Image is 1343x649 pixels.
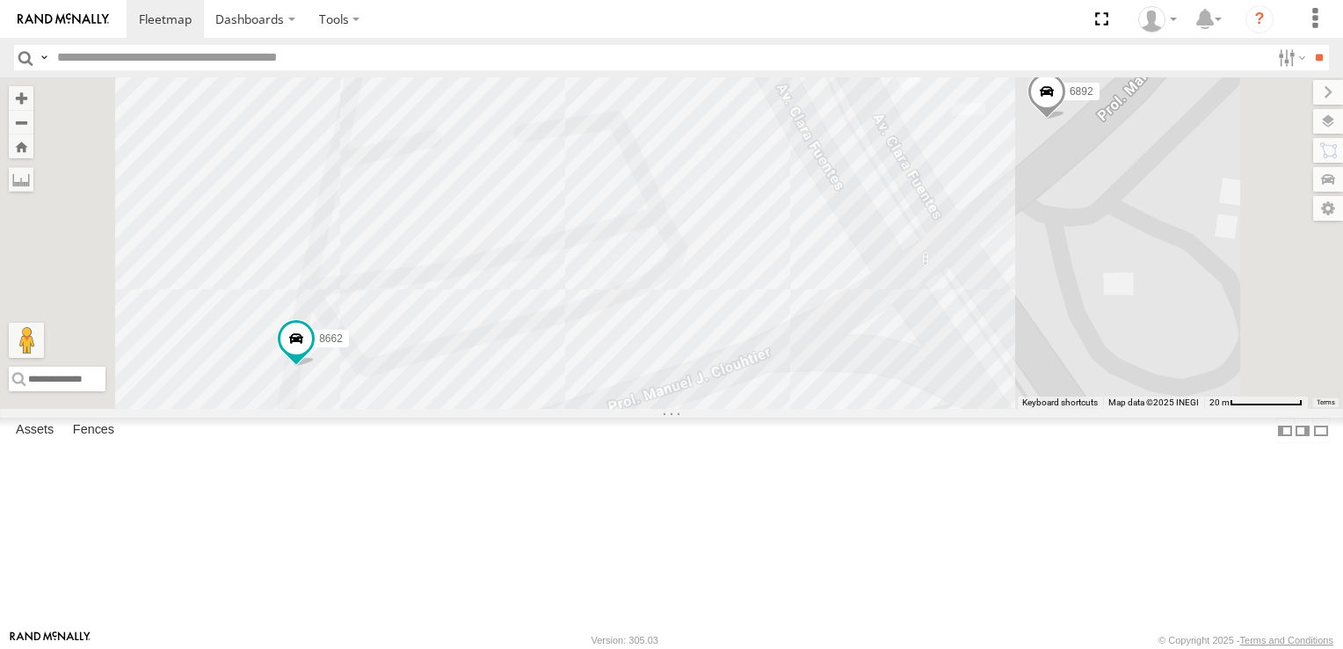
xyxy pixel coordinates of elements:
[1070,85,1093,98] span: 6892
[18,13,109,26] img: rand-logo.svg
[9,323,44,358] button: Drag Pegman onto the map to open Street View
[64,419,123,443] label: Fences
[1132,6,1183,33] div: v Ramirez
[1294,418,1311,443] label: Dock Summary Table to the Right
[10,631,91,649] a: Visit our Website
[37,45,51,70] label: Search Query
[9,167,33,192] label: Measure
[1204,397,1308,409] button: Map Scale: 20 m per 79 pixels
[1271,45,1309,70] label: Search Filter Options
[1245,5,1274,33] i: ?
[1022,397,1098,409] button: Keyboard shortcuts
[9,135,33,158] button: Zoom Home
[7,419,62,443] label: Assets
[1240,635,1333,645] a: Terms and Conditions
[1209,397,1230,407] span: 20 m
[319,332,343,344] span: 8662
[592,635,658,645] div: Version: 305.03
[1276,418,1294,443] label: Dock Summary Table to the Left
[1108,397,1199,407] span: Map data ©2025 INEGI
[9,86,33,110] button: Zoom in
[1313,196,1343,221] label: Map Settings
[1317,398,1335,405] a: Terms
[9,110,33,135] button: Zoom out
[1158,635,1333,645] div: © Copyright 2025 -
[1312,418,1330,443] label: Hide Summary Table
